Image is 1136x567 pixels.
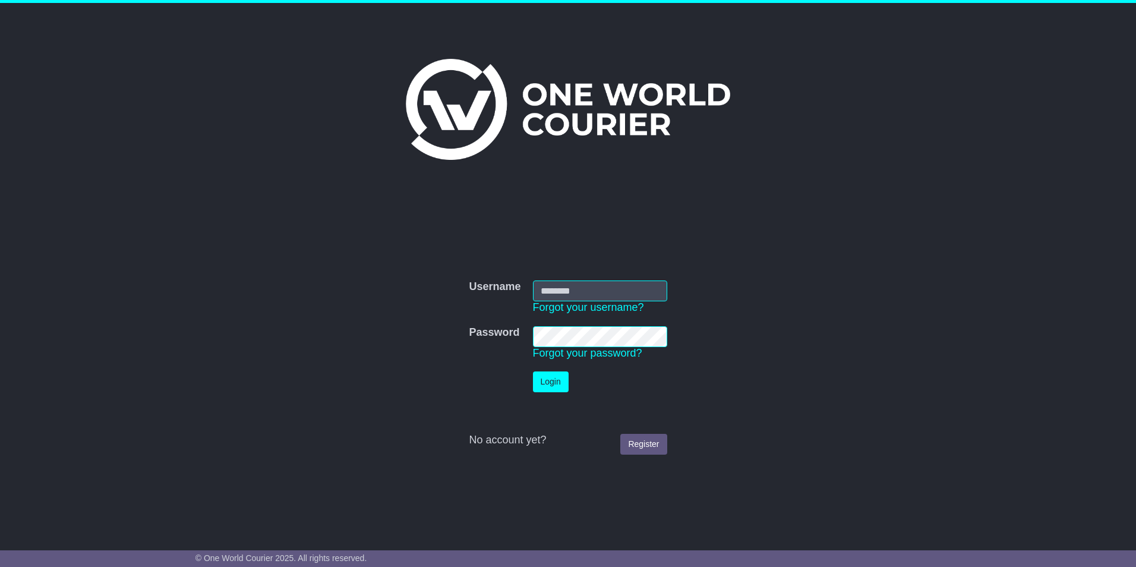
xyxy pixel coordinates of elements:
div: No account yet? [469,434,667,447]
span: © One World Courier 2025. All rights reserved. [195,553,367,563]
a: Forgot your password? [533,347,642,359]
label: Password [469,326,519,339]
label: Username [469,281,520,294]
img: One World [406,59,730,160]
a: Forgot your username? [533,301,644,313]
button: Login [533,371,569,392]
a: Register [620,434,667,455]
